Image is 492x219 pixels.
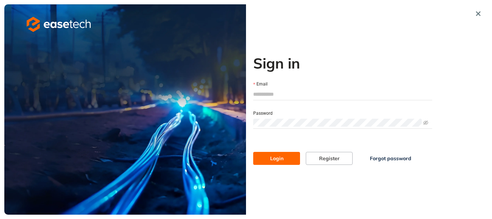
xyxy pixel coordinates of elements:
[270,154,283,162] span: Login
[358,152,423,165] button: Forgot password
[306,152,353,165] button: Register
[253,54,432,72] h2: Sign in
[370,154,411,162] span: Forgot password
[253,81,268,88] label: Email
[423,120,428,125] span: eye-invisible
[253,89,432,100] input: Email
[4,4,246,215] img: cover image
[319,154,340,162] span: Register
[253,110,273,117] label: Password
[253,119,422,127] input: Password
[253,152,300,165] button: Login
